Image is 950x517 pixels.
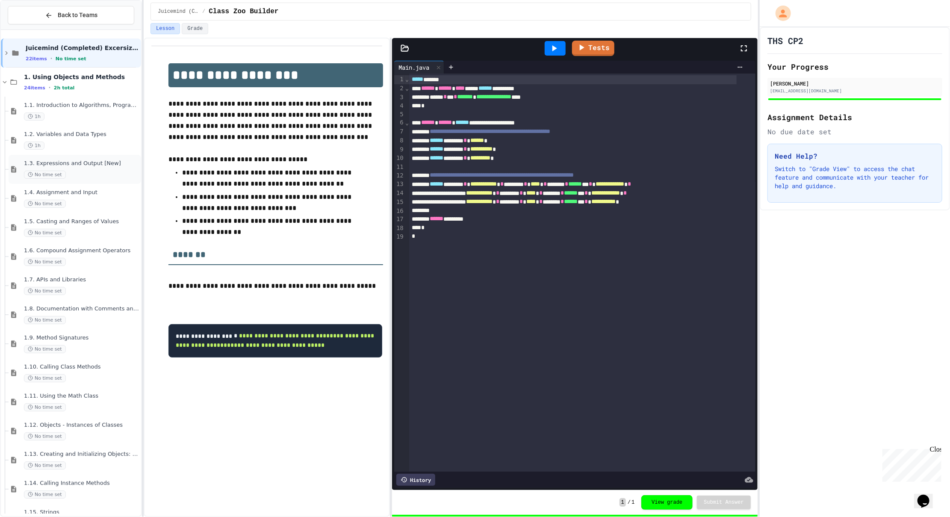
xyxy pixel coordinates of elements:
[24,85,45,91] span: 24 items
[24,305,139,313] span: 1.8. Documentation with Comments and Preconditions
[394,215,405,224] div: 17
[26,56,47,62] span: 22 items
[24,393,139,400] span: 1.11. Using the Math Class
[394,136,405,145] div: 8
[150,23,180,34] button: Lesson
[24,247,139,254] span: 1.6. Compound Assignment Operators
[24,345,66,353] span: No time set
[24,490,66,499] span: No time set
[405,119,409,126] span: Fold line
[24,229,66,237] span: No time set
[394,102,405,110] div: 4
[58,11,97,20] span: Back to Teams
[394,93,405,102] div: 3
[394,127,405,136] div: 7
[394,118,405,127] div: 6
[770,80,940,87] div: [PERSON_NAME]
[767,35,803,47] h1: THS CP2
[24,422,139,429] span: 1.12. Objects - Instances of Classes
[914,483,941,508] iframe: chat widget
[572,41,614,56] a: Tests
[209,6,278,17] span: Class Zoo Builder
[394,189,405,198] div: 14
[24,276,139,284] span: 1.7. APIs and Libraries
[628,499,631,506] span: /
[394,145,405,154] div: 9
[394,171,405,180] div: 12
[394,61,444,74] div: Main.java
[394,233,405,241] div: 19
[767,127,942,137] div: No due date set
[24,189,139,196] span: 1.4. Assignment and Input
[767,111,942,123] h2: Assignment Details
[405,76,409,83] span: Fold line
[24,258,66,266] span: No time set
[394,75,405,84] div: 1
[394,207,405,216] div: 16
[24,480,139,487] span: 1.14. Calling Instance Methods
[24,316,66,324] span: No time set
[775,165,935,190] p: Switch to "Grade View" to access the chat feature and communicate with your teacher for help and ...
[24,200,66,208] span: No time set
[56,56,86,62] span: No time set
[24,509,139,516] span: 1.15. Strings
[620,498,626,507] span: 1
[394,224,405,233] div: 18
[394,163,405,171] div: 11
[24,131,139,138] span: 1.2. Variables and Data Types
[394,154,405,163] div: 10
[24,334,139,342] span: 1.9. Method Signatures
[405,85,409,92] span: Fold line
[24,112,44,121] span: 1h
[24,287,66,295] span: No time set
[202,8,205,15] span: /
[24,461,66,470] span: No time set
[24,403,66,411] span: No time set
[394,180,405,189] div: 13
[49,84,50,91] span: •
[24,451,139,458] span: 1.13. Creating and Initializing Objects: Constructors
[704,499,744,506] span: Submit Answer
[879,446,941,482] iframe: chat widget
[641,495,693,510] button: View grade
[394,84,405,93] div: 2
[775,151,935,161] h3: Need Help?
[697,496,751,509] button: Submit Answer
[3,3,59,54] div: Chat with us now!Close
[50,55,52,62] span: •
[767,61,942,73] h2: Your Progress
[24,374,66,382] span: No time set
[24,218,139,225] span: 1.5. Casting and Ranges of Values
[24,142,44,150] span: 1h
[767,3,793,23] div: My Account
[54,85,75,91] span: 2h total
[24,73,139,81] span: 1. Using Objects and Methods
[24,432,66,440] span: No time set
[158,8,199,15] span: Juicemind (Completed) Excersizes
[8,6,134,24] button: Back to Teams
[770,88,940,94] div: [EMAIL_ADDRESS][DOMAIN_NAME]
[631,499,634,506] span: 1
[394,63,434,72] div: Main.java
[396,474,435,486] div: History
[24,171,66,179] span: No time set
[24,160,139,167] span: 1.3. Expressions and Output [New]
[394,198,405,207] div: 15
[24,363,139,371] span: 1.10. Calling Class Methods
[182,23,208,34] button: Grade
[24,102,139,109] span: 1.1. Introduction to Algorithms, Programming, and Compilers
[26,44,139,52] span: Juicemind (Completed) Excersizes
[394,110,405,119] div: 5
